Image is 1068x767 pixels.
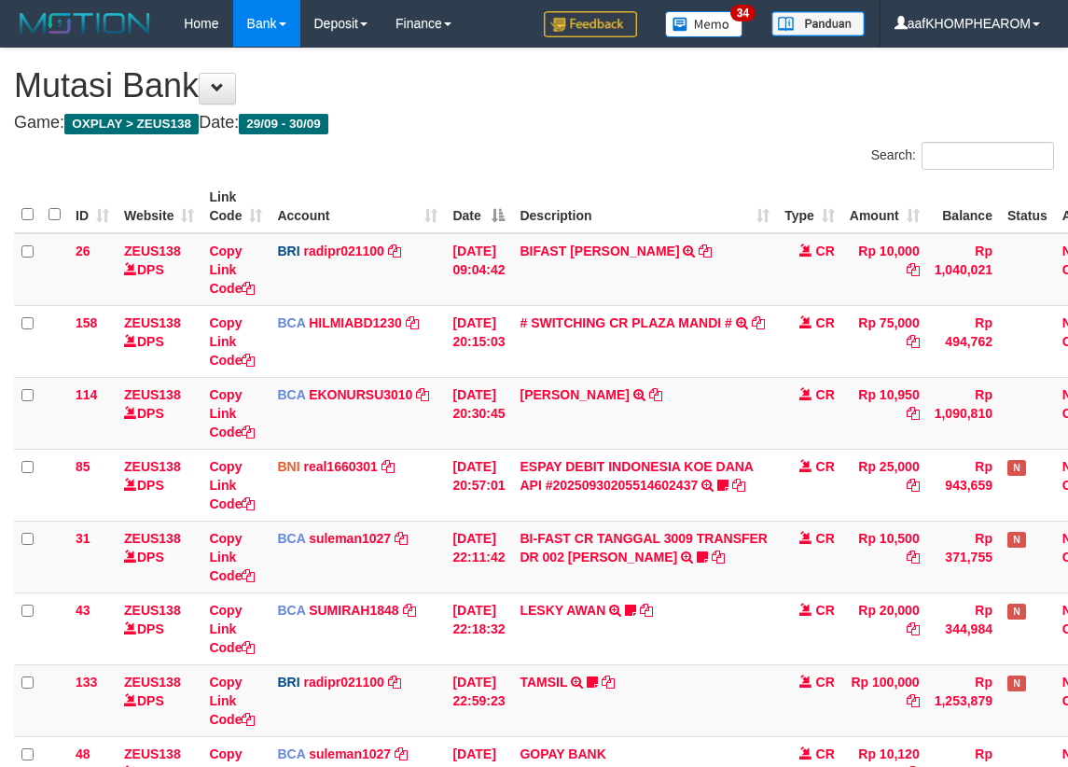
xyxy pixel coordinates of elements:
[520,459,753,493] a: ESPAY DEBIT INDONESIA KOE DANA API #20250930205514602437
[277,315,305,330] span: BCA
[117,664,201,736] td: DPS
[816,315,835,330] span: CR
[927,449,1000,521] td: Rp 943,659
[512,180,777,233] th: Description: activate to sort column ascending
[303,244,383,258] a: radipr021100
[842,233,927,306] td: Rp 10,000
[309,603,398,618] a: SUMIRAH1848
[76,315,97,330] span: 158
[771,11,865,36] img: panduan.png
[842,377,927,449] td: Rp 10,950
[520,531,768,565] a: BI-FAST CR TANGGAL 3009 TRANSFER DR 002 [PERSON_NAME]
[76,603,90,618] span: 43
[602,675,615,690] a: Copy TAMSIL to clipboard
[712,550,725,565] a: Copy BI-FAST CR TANGGAL 3009 TRANSFER DR 002 ASMANTONI to clipboard
[816,387,835,402] span: CR
[445,521,512,593] td: [DATE] 22:11:42
[124,675,181,690] a: ZEUS138
[520,603,605,618] a: LESKY AWAN
[544,11,637,37] img: Feedback.jpg
[403,603,416,618] a: Copy SUMIRAH1848 to clipboard
[309,315,402,330] a: HILMIABD1230
[209,244,255,296] a: Copy Link Code
[124,531,181,546] a: ZEUS138
[277,459,299,474] span: BNI
[927,593,1000,664] td: Rp 344,984
[209,531,255,583] a: Copy Link Code
[124,746,181,761] a: ZEUS138
[871,142,1054,170] label: Search:
[209,387,255,439] a: Copy Link Code
[209,603,255,655] a: Copy Link Code
[732,478,745,493] a: Copy ESPAY DEBIT INDONESIA KOE DANA API #20250930205514602437 to clipboard
[388,675,401,690] a: Copy radipr021100 to clipboard
[777,180,842,233] th: Type: activate to sort column ascending
[907,334,920,349] a: Copy Rp 75,000 to clipboard
[76,244,90,258] span: 26
[730,5,756,21] span: 34
[907,693,920,708] a: Copy Rp 100,000 to clipboard
[922,142,1054,170] input: Search:
[277,675,299,690] span: BRI
[124,459,181,474] a: ZEUS138
[842,521,927,593] td: Rp 10,500
[907,550,920,565] a: Copy Rp 10,500 to clipboard
[209,675,255,727] a: Copy Link Code
[445,593,512,664] td: [DATE] 22:18:32
[1000,180,1055,233] th: Status
[309,531,391,546] a: suleman1027
[209,315,255,368] a: Copy Link Code
[842,305,927,377] td: Rp 75,000
[14,67,1054,105] h1: Mutasi Bank
[117,593,201,664] td: DPS
[201,180,270,233] th: Link Code: activate to sort column ascending
[665,11,743,37] img: Button%20Memo.svg
[388,244,401,258] a: Copy radipr021100 to clipboard
[816,531,835,546] span: CR
[907,406,920,421] a: Copy Rp 10,950 to clipboard
[699,244,712,258] a: Copy BIFAST ERIKA S PAUN to clipboard
[124,387,181,402] a: ZEUS138
[907,478,920,493] a: Copy Rp 25,000 to clipboard
[842,180,927,233] th: Amount: activate to sort column ascending
[117,305,201,377] td: DPS
[117,233,201,306] td: DPS
[649,387,662,402] a: Copy AHMAD AGUSTI to clipboard
[842,593,927,664] td: Rp 20,000
[927,180,1000,233] th: Balance
[277,387,305,402] span: BCA
[277,531,305,546] span: BCA
[520,387,629,402] a: [PERSON_NAME]
[277,244,299,258] span: BRI
[842,664,927,736] td: Rp 100,000
[239,114,328,134] span: 29/09 - 30/09
[816,244,835,258] span: CR
[277,603,305,618] span: BCA
[303,459,377,474] a: real1660301
[445,449,512,521] td: [DATE] 20:57:01
[816,746,835,761] span: CR
[445,305,512,377] td: [DATE] 20:15:03
[68,180,117,233] th: ID: activate to sort column ascending
[907,621,920,636] a: Copy Rp 20,000 to clipboard
[816,459,835,474] span: CR
[381,459,395,474] a: Copy real1660301 to clipboard
[640,603,653,618] a: Copy LESKY AWAN to clipboard
[1007,460,1026,476] span: Has Note
[520,244,679,258] a: BIFAST [PERSON_NAME]
[927,664,1000,736] td: Rp 1,253,879
[76,746,90,761] span: 48
[76,459,90,474] span: 85
[816,675,835,690] span: CR
[309,746,391,761] a: suleman1027
[445,377,512,449] td: [DATE] 20:30:45
[303,675,383,690] a: radipr021100
[445,664,512,736] td: [DATE] 22:59:23
[520,675,567,690] a: TAMSIL
[927,305,1000,377] td: Rp 494,762
[1007,676,1026,691] span: Has Note
[445,180,512,233] th: Date: activate to sort column descending
[842,449,927,521] td: Rp 25,000
[76,387,97,402] span: 114
[445,233,512,306] td: [DATE] 09:04:42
